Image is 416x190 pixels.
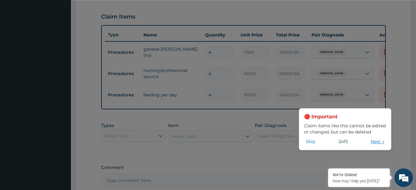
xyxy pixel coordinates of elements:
h3: 🔴 Important [304,113,386,120]
img: d_794563401_company_1708531726252_794563401 [11,31,25,46]
span: We're online! [36,56,85,119]
div: Minimize live chat window [101,3,116,18]
p: Claim items like this cannot be edited or changed, but can be deleted [304,123,386,135]
div: Chat with us now [32,35,104,43]
textarea: Type your message and hit 'Enter' [3,125,117,147]
span: 2 of 3 [339,138,348,145]
div: We're Online! [333,172,385,177]
button: Skip [304,138,317,145]
button: Next → [369,138,386,145]
p: How may I help you today? [333,178,385,184]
